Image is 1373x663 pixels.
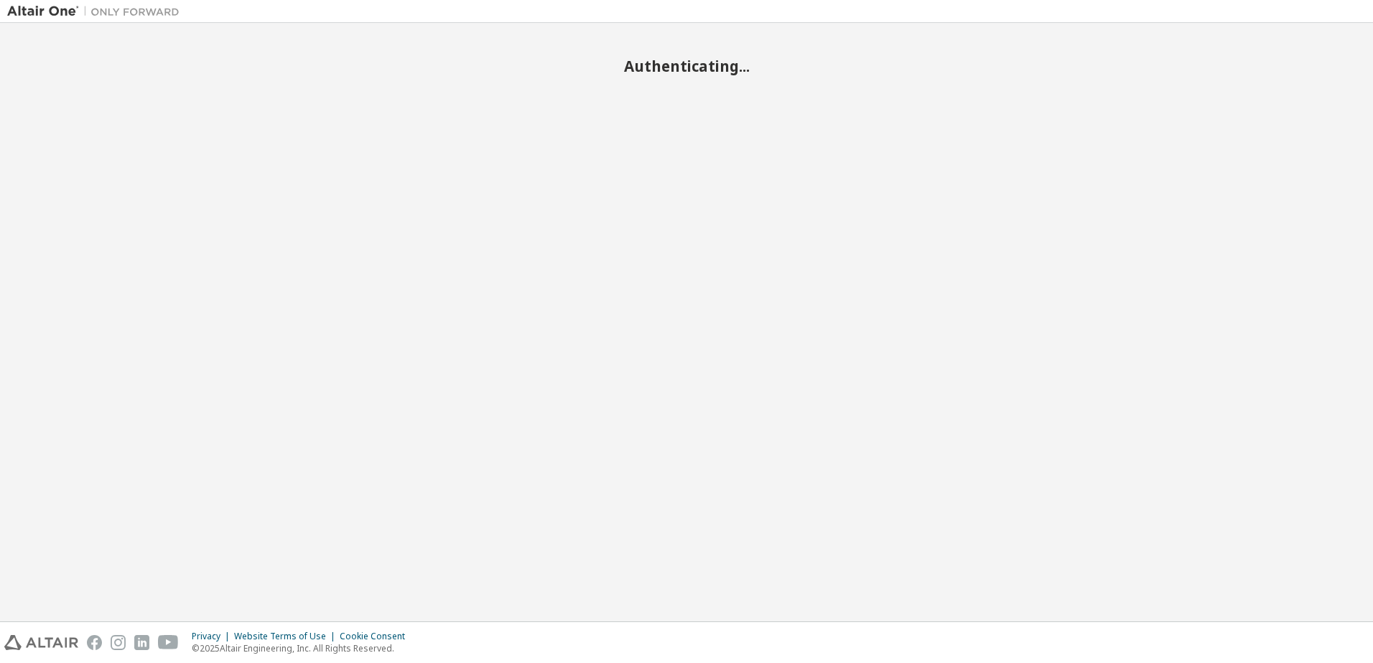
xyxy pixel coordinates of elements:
[340,631,414,642] div: Cookie Consent
[7,57,1366,75] h2: Authenticating...
[134,635,149,650] img: linkedin.svg
[7,4,187,19] img: Altair One
[192,642,414,654] p: © 2025 Altair Engineering, Inc. All Rights Reserved.
[4,635,78,650] img: altair_logo.svg
[234,631,340,642] div: Website Terms of Use
[87,635,102,650] img: facebook.svg
[111,635,126,650] img: instagram.svg
[158,635,179,650] img: youtube.svg
[192,631,234,642] div: Privacy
